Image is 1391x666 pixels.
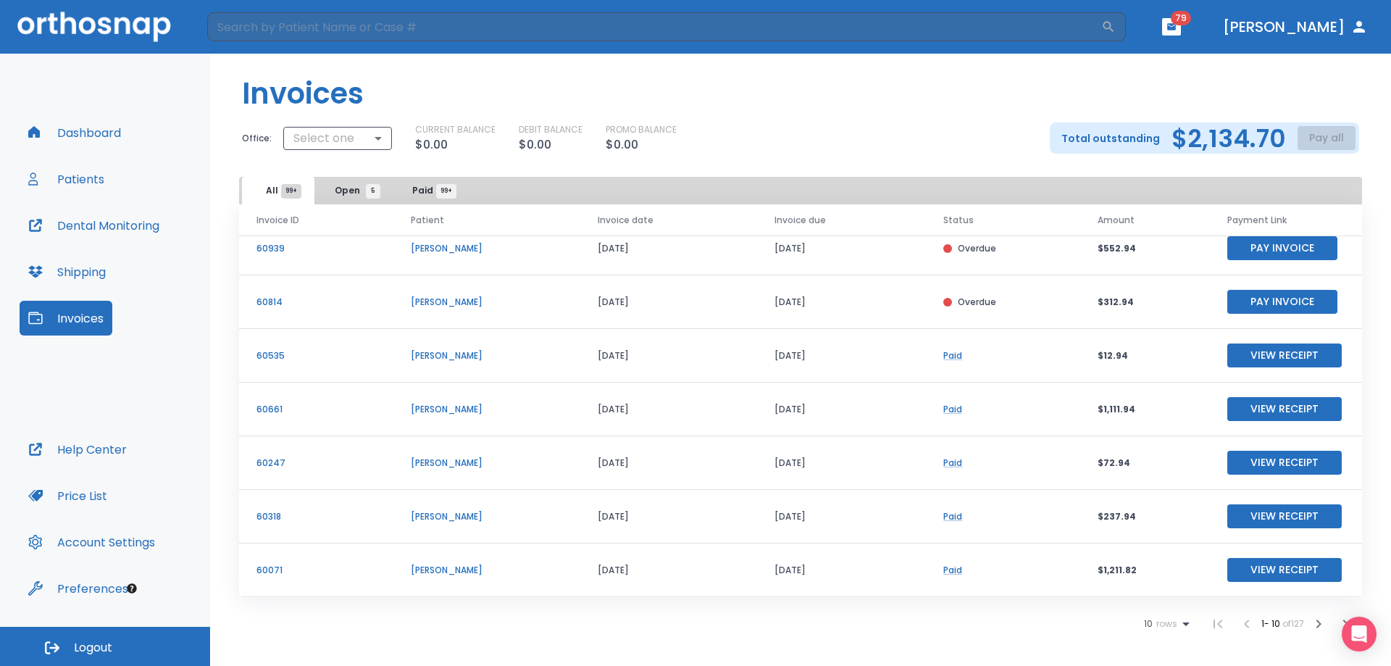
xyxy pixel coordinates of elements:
[20,208,168,243] button: Dental Monitoring
[20,525,164,559] button: Account Settings
[580,490,757,544] td: [DATE]
[943,349,962,362] a: Paid
[20,254,114,289] button: Shipping
[20,432,135,467] button: Help Center
[256,510,376,523] p: 60318
[411,510,563,523] p: [PERSON_NAME]
[17,12,171,41] img: Orthosnap
[1098,296,1192,309] p: $312.94
[757,329,927,383] td: [DATE]
[242,72,364,115] h1: Invoices
[1153,619,1177,629] span: rows
[1227,504,1342,528] button: View Receipt
[411,349,563,362] p: [PERSON_NAME]
[281,184,301,199] span: 99+
[757,544,927,597] td: [DATE]
[366,184,380,199] span: 5
[1061,130,1160,147] p: Total outstanding
[1227,456,1342,468] a: View Receipt
[1227,241,1337,254] a: Pay Invoice
[757,275,927,329] td: [DATE]
[411,242,563,255] p: [PERSON_NAME]
[266,184,291,197] span: All
[1227,397,1342,421] button: View Receipt
[411,296,563,309] p: [PERSON_NAME]
[606,123,677,136] p: PROMO BALANCE
[1227,451,1342,475] button: View Receipt
[1282,617,1304,630] span: of 127
[256,349,376,362] p: 60535
[1217,14,1374,40] button: [PERSON_NAME]
[1144,619,1153,629] span: 10
[1098,403,1192,416] p: $1,111.94
[598,214,653,227] span: Invoice date
[256,214,299,227] span: Invoice ID
[256,457,376,470] p: 60247
[411,457,563,470] p: [PERSON_NAME]
[256,296,376,309] p: 60814
[20,115,130,150] button: Dashboard
[256,564,376,577] p: 60071
[580,544,757,597] td: [DATE]
[20,301,112,336] button: Invoices
[207,12,1101,41] input: Search by Patient Name or Case #
[943,403,962,415] a: Paid
[943,214,974,227] span: Status
[256,242,376,255] p: 60939
[1227,349,1342,361] a: View Receipt
[1098,564,1192,577] p: $1,211.82
[519,136,551,154] p: $0.00
[1261,617,1282,630] span: 1 - 10
[958,242,996,255] p: Overdue
[1227,344,1342,367] button: View Receipt
[1098,510,1192,523] p: $237.94
[411,214,444,227] span: Patient
[943,510,962,523] a: Paid
[1227,236,1337,260] button: Pay Invoice
[580,436,757,490] td: [DATE]
[412,184,446,197] span: Paid
[1227,509,1342,522] a: View Receipt
[436,184,456,199] span: 99+
[415,123,496,136] p: CURRENT BALANCE
[242,177,468,204] div: tabs
[1227,402,1342,415] a: View Receipt
[1227,214,1287,227] span: Payment Link
[1342,617,1377,652] div: Open Intercom Messenger
[20,162,113,196] button: Patients
[20,571,137,606] button: Preferences
[1098,242,1192,255] p: $552.94
[580,222,757,275] td: [DATE]
[774,214,826,227] span: Invoice due
[757,436,927,490] td: [DATE]
[411,403,563,416] p: [PERSON_NAME]
[1227,290,1337,314] button: Pay Invoice
[757,383,927,436] td: [DATE]
[1098,349,1192,362] p: $12.94
[1098,457,1192,470] p: $72.94
[958,296,996,309] p: Overdue
[415,136,448,154] p: $0.00
[757,222,927,275] td: [DATE]
[125,582,138,595] div: Tooltip anchor
[411,564,563,577] p: [PERSON_NAME]
[606,136,638,154] p: $0.00
[1227,563,1342,575] a: View Receipt
[580,275,757,329] td: [DATE]
[256,403,376,416] p: 60661
[242,132,272,145] p: Office:
[1227,295,1337,307] a: Pay Invoice
[283,124,392,153] div: Select one
[1227,558,1342,582] button: View Receipt
[20,478,116,513] button: Price List
[1171,11,1191,25] span: 79
[74,640,112,656] span: Logout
